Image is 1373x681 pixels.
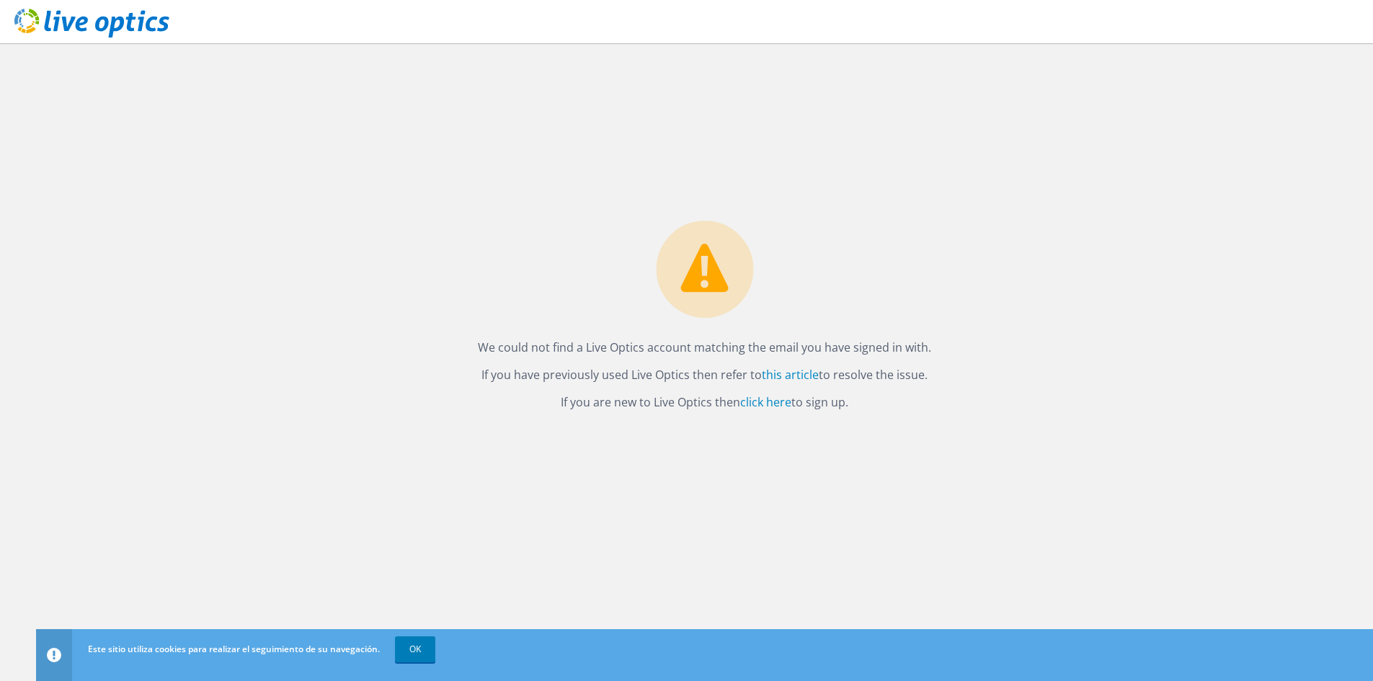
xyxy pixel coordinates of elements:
p: If you are new to Live Optics then to sign up. [478,392,931,412]
span: Este sitio utiliza cookies para realizar el seguimiento de su navegación. [88,643,380,655]
a: this article [762,367,819,383]
a: OK [395,636,435,662]
p: We could not find a Live Optics account matching the email you have signed in with. [478,337,931,357]
p: If you have previously used Live Optics then refer to to resolve the issue. [478,365,931,385]
a: click here [740,394,791,410]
